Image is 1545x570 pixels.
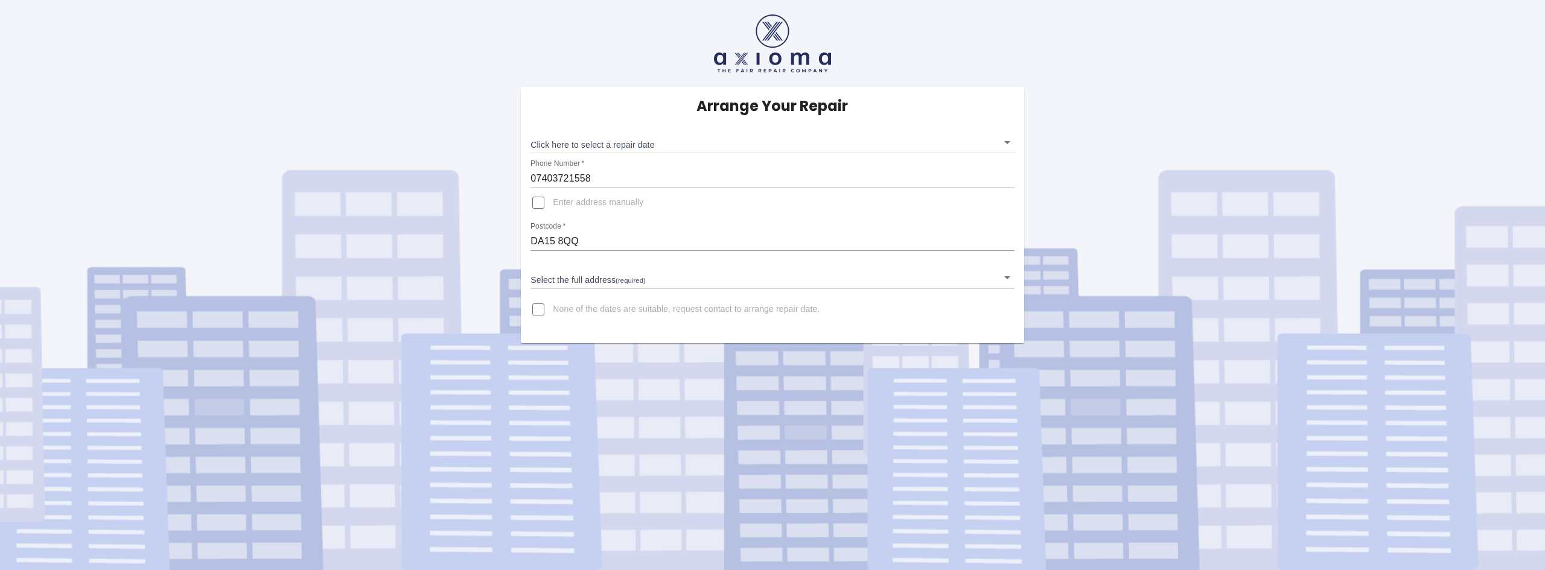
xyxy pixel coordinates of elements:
h5: Arrange Your Repair [696,97,848,116]
img: axioma [714,14,831,72]
span: Enter address manually [553,197,643,209]
label: Phone Number [530,159,584,169]
span: None of the dates are suitable, request contact to arrange repair date. [553,303,820,315]
label: Postcode [530,221,565,232]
